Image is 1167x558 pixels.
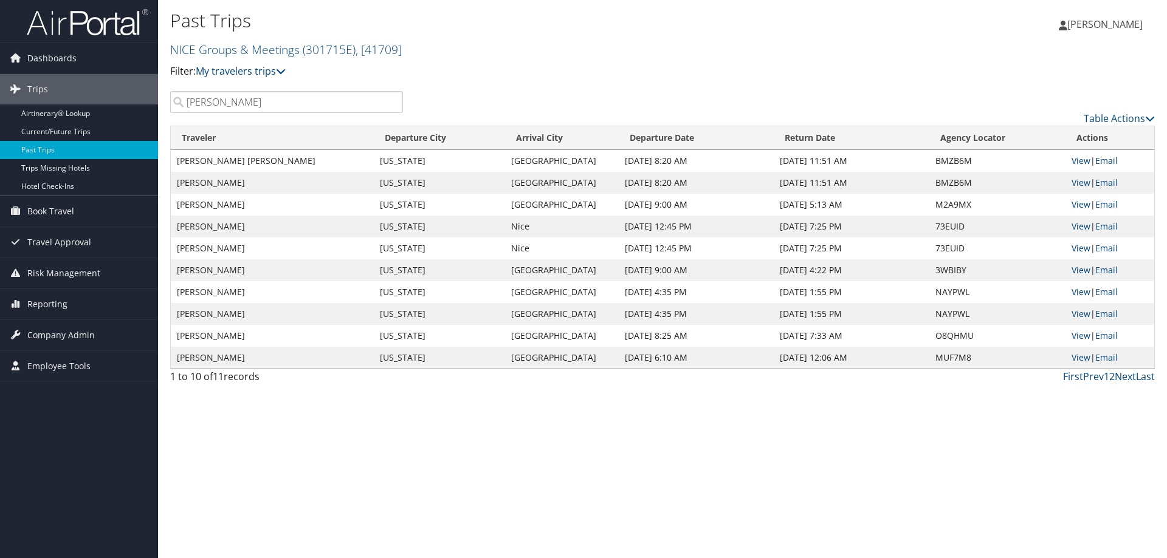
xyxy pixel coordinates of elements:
[356,41,402,58] span: , [ 41709 ]
[505,347,619,369] td: [GEOGRAPHIC_DATA]
[1095,177,1118,188] a: Email
[619,216,774,237] td: [DATE] 12:45 PM
[505,172,619,194] td: [GEOGRAPHIC_DATA]
[1095,286,1118,298] a: Email
[1072,308,1090,319] a: View
[170,8,827,33] h1: Past Trips
[27,289,67,319] span: Reporting
[1109,370,1115,383] a: 2
[27,227,91,257] span: Travel Approval
[1095,264,1118,276] a: Email
[1136,370,1155,383] a: Last
[27,74,48,104] span: Trips
[303,41,356,58] span: ( 301715E )
[619,281,774,303] td: [DATE] 4:35 PM
[1104,370,1109,383] a: 1
[619,259,774,281] td: [DATE] 9:00 AM
[1072,352,1090,363] a: View
[374,325,505,347] td: [US_STATE]
[929,194,1065,216] td: M2A9MX
[619,325,774,347] td: [DATE] 8:25 AM
[27,43,77,73] span: Dashboards
[170,91,403,113] input: Search Traveler or Arrival City
[1072,242,1090,254] a: View
[505,259,619,281] td: [GEOGRAPHIC_DATA]
[929,259,1065,281] td: 3WBIBY
[774,325,929,347] td: [DATE] 7:33 AM
[619,347,774,369] td: [DATE] 6:10 AM
[774,237,929,259] td: [DATE] 7:25 PM
[27,258,100,288] span: Risk Management
[505,237,619,259] td: Nice
[1067,18,1143,31] span: [PERSON_NAME]
[1072,199,1090,210] a: View
[929,150,1065,172] td: BMZB6M
[171,347,374,369] td: [PERSON_NAME]
[505,150,619,172] td: [GEOGRAPHIC_DATA]
[1084,112,1155,125] a: Table Actions
[374,281,505,303] td: [US_STATE]
[171,303,374,325] td: [PERSON_NAME]
[774,126,929,150] th: Return Date: activate to sort column ascending
[1063,370,1083,383] a: First
[505,194,619,216] td: [GEOGRAPHIC_DATA]
[619,126,774,150] th: Departure Date: activate to sort column ascending
[619,150,774,172] td: [DATE] 8:20 AM
[774,194,929,216] td: [DATE] 5:13 AM
[1095,308,1118,319] a: Email
[774,216,929,237] td: [DATE] 7:25 PM
[1065,150,1154,172] td: |
[27,320,95,350] span: Company Admin
[171,150,374,172] td: [PERSON_NAME] [PERSON_NAME]
[1095,155,1118,166] a: Email
[929,303,1065,325] td: NAYPWL
[774,172,929,194] td: [DATE] 11:51 AM
[374,347,505,369] td: [US_STATE]
[171,172,374,194] td: [PERSON_NAME]
[213,370,224,383] span: 11
[171,194,374,216] td: [PERSON_NAME]
[1065,194,1154,216] td: |
[27,351,91,381] span: Employee Tools
[505,126,619,150] th: Arrival City: activate to sort column ascending
[1065,126,1154,150] th: Actions
[170,369,403,390] div: 1 to 10 of records
[929,347,1065,369] td: MUF7M8
[505,325,619,347] td: [GEOGRAPHIC_DATA]
[505,303,619,325] td: [GEOGRAPHIC_DATA]
[374,150,505,172] td: [US_STATE]
[929,172,1065,194] td: BMZB6M
[505,281,619,303] td: [GEOGRAPHIC_DATA]
[1083,370,1104,383] a: Prev
[374,126,505,150] th: Departure City: activate to sort column ascending
[619,172,774,194] td: [DATE] 8:20 AM
[1072,177,1090,188] a: View
[619,303,774,325] td: [DATE] 4:35 PM
[619,194,774,216] td: [DATE] 9:00 AM
[170,64,827,80] p: Filter:
[1065,347,1154,369] td: |
[1065,259,1154,281] td: |
[27,196,74,226] span: Book Travel
[1072,286,1090,298] a: View
[374,237,505,259] td: [US_STATE]
[171,325,374,347] td: [PERSON_NAME]
[374,216,505,237] td: [US_STATE]
[1065,237,1154,259] td: |
[1065,172,1154,194] td: |
[374,172,505,194] td: [US_STATE]
[1095,330,1118,341] a: Email
[1095,199,1118,210] a: Email
[1072,155,1090,166] a: View
[171,259,374,281] td: [PERSON_NAME]
[505,216,619,237] td: Nice
[196,64,286,78] a: My travelers trips
[929,216,1065,237] td: 73EUID
[929,237,1065,259] td: 73EUID
[929,281,1065,303] td: NAYPWL
[171,216,374,237] td: [PERSON_NAME]
[1115,370,1136,383] a: Next
[374,259,505,281] td: [US_STATE]
[1095,352,1118,363] a: Email
[929,325,1065,347] td: O8QHMU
